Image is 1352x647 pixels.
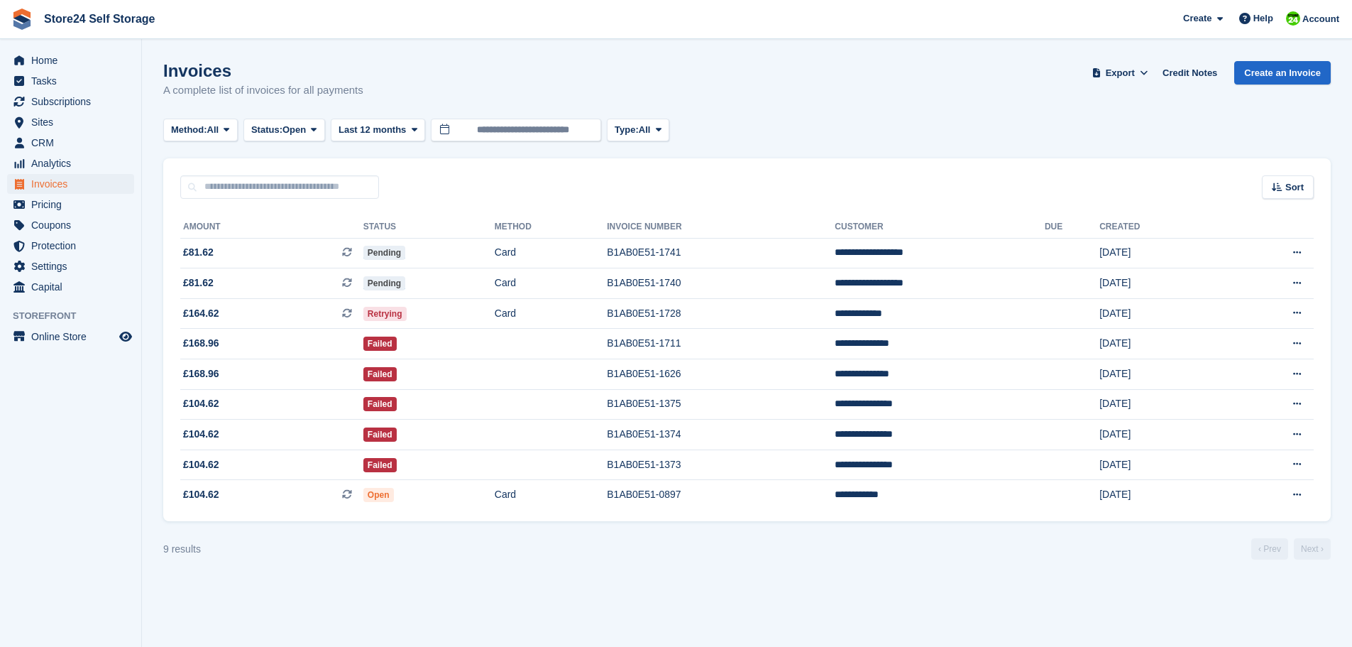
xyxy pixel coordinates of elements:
span: £168.96 [183,336,219,351]
span: £81.62 [183,245,214,260]
span: Pending [363,276,405,290]
span: Online Store [31,327,116,347]
th: Invoice Number [607,216,835,239]
a: menu [7,327,134,347]
td: B1AB0E51-1741 [607,238,835,268]
td: [DATE] [1099,389,1223,420]
span: £104.62 [183,487,219,502]
td: Card [495,268,607,299]
th: Method [495,216,607,239]
a: Create an Invoice [1234,61,1331,85]
td: B1AB0E51-1373 [607,450,835,480]
a: menu [7,50,134,70]
td: [DATE] [1099,298,1223,329]
span: Sort [1285,180,1304,195]
span: £104.62 [183,396,219,411]
span: Coupons [31,215,116,235]
span: £104.62 [183,457,219,472]
span: All [207,123,219,137]
button: Type: All [607,119,669,142]
button: Export [1089,61,1151,85]
h1: Invoices [163,61,363,80]
td: B1AB0E51-1626 [607,359,835,390]
a: menu [7,236,134,256]
a: Previous [1251,538,1288,560]
td: [DATE] [1099,420,1223,450]
p: A complete list of invoices for all payments [163,82,363,99]
td: B1AB0E51-1374 [607,420,835,450]
span: Method: [171,123,207,137]
th: Customer [835,216,1045,239]
span: Create [1183,11,1211,26]
span: Export [1106,66,1135,80]
img: stora-icon-8386f47178a22dfd0bd8f6a31ec36ba5ce8667c1dd55bd0f319d3a0aa187defe.svg [11,9,33,30]
span: Open [282,123,306,137]
a: menu [7,195,134,214]
span: £164.62 [183,306,219,321]
span: £104.62 [183,427,219,442]
span: Subscriptions [31,92,116,112]
span: Last 12 months [339,123,406,137]
a: Next [1294,538,1331,560]
a: Credit Notes [1157,61,1223,85]
button: Status: Open [243,119,325,142]
td: B1AB0E51-1740 [607,268,835,299]
td: B1AB0E51-1375 [607,389,835,420]
td: Card [495,298,607,329]
span: Storefront [13,309,141,323]
td: Card [495,480,607,510]
span: Pending [363,246,405,260]
span: Failed [363,428,397,442]
th: Created [1099,216,1223,239]
button: Method: All [163,119,238,142]
td: [DATE] [1099,238,1223,268]
span: Analytics [31,153,116,173]
span: Open [363,488,394,502]
span: Sites [31,112,116,132]
td: Card [495,238,607,268]
span: Account [1302,12,1339,26]
th: Amount [180,216,363,239]
td: B1AB0E51-1711 [607,329,835,359]
span: Status: [251,123,282,137]
a: menu [7,277,134,297]
a: menu [7,133,134,153]
td: [DATE] [1099,359,1223,390]
span: CRM [31,133,116,153]
span: Tasks [31,71,116,91]
a: Preview store [117,328,134,345]
span: Retrying [363,307,407,321]
a: menu [7,92,134,112]
div: 9 results [163,542,201,557]
th: Due [1045,216,1099,239]
span: Help [1253,11,1273,26]
span: Protection [31,236,116,256]
a: menu [7,174,134,194]
span: £168.96 [183,366,219,381]
span: Failed [363,337,397,351]
a: Store24 Self Storage [38,7,161,31]
a: menu [7,112,134,132]
nav: Page [1248,538,1334,560]
span: Failed [363,397,397,411]
span: Home [31,50,116,70]
td: [DATE] [1099,268,1223,299]
span: Type: [615,123,639,137]
span: £81.62 [183,276,214,290]
span: Failed [363,458,397,472]
th: Status [363,216,495,239]
span: Capital [31,277,116,297]
a: menu [7,256,134,276]
td: [DATE] [1099,450,1223,480]
a: menu [7,153,134,173]
a: menu [7,215,134,235]
span: All [639,123,651,137]
img: Robert Sears [1286,11,1300,26]
td: B1AB0E51-0897 [607,480,835,510]
td: [DATE] [1099,329,1223,359]
td: B1AB0E51-1728 [607,298,835,329]
span: Pricing [31,195,116,214]
button: Last 12 months [331,119,425,142]
span: Settings [31,256,116,276]
span: Invoices [31,174,116,194]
